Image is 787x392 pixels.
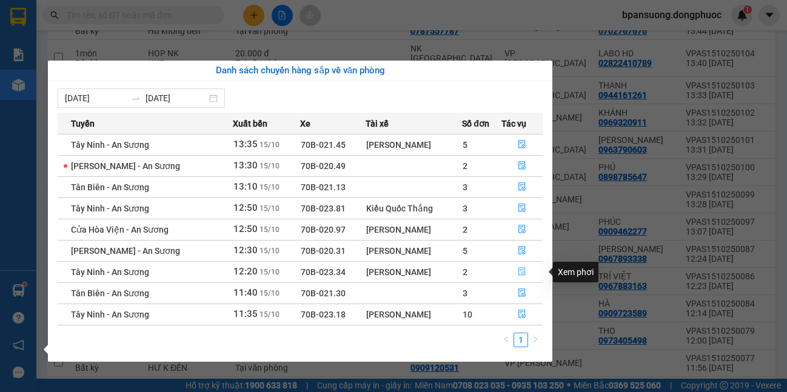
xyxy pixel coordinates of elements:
span: 11:40 [233,287,258,298]
span: 70B-023.34 [301,267,346,277]
div: Kiều Quốc Thắng [366,202,461,215]
div: [PERSON_NAME] [366,138,461,151]
span: Tài xế [366,117,389,130]
button: file-done [502,199,542,218]
span: Tuyến [71,117,95,130]
span: file-done [518,161,526,171]
span: 13:10 [233,181,258,192]
span: 15/10 [260,289,280,297]
span: right [532,336,539,343]
button: left [499,333,514,347]
span: 3 [463,288,467,298]
button: file-done [502,178,542,197]
span: 70B-020.97 [301,225,346,234]
span: 13:35 [233,139,258,150]
li: Previous Page [499,333,514,347]
span: 2 [463,225,467,234]
button: file-done [502,305,542,324]
span: swap-right [131,93,141,103]
button: file-done [502,284,542,303]
span: 13:30 [233,160,258,171]
span: 15/10 [260,268,280,276]
span: 70B-021.13 [301,182,346,192]
span: 2 [463,161,467,171]
div: [PERSON_NAME] [366,308,461,321]
span: file-done [518,267,526,277]
span: 5 [463,246,467,256]
span: 2 [463,267,467,277]
div: [PERSON_NAME] [366,223,461,236]
li: Next Page [528,333,543,347]
span: 5 [463,140,467,150]
span: Xuất bến [233,117,267,130]
span: 12:20 [233,266,258,277]
span: 11:35 [233,308,258,319]
a: 1 [514,333,527,347]
input: Đến ngày [146,91,207,105]
span: 12:50 [233,224,258,234]
span: 70B-023.18 [301,310,346,319]
span: 70B-020.49 [301,161,346,171]
span: file-done [518,288,526,298]
button: file-done [502,262,542,282]
span: 15/10 [260,247,280,255]
span: 10 [463,310,472,319]
span: file-done [518,225,526,234]
input: Từ ngày [65,91,126,105]
span: 15/10 [260,204,280,213]
span: 70B-021.45 [301,140,346,150]
span: 70B-021.30 [301,288,346,298]
span: 12:30 [233,245,258,256]
button: right [528,333,543,347]
div: Xem phơi [553,262,598,282]
span: 15/10 [260,225,280,234]
button: file-done [502,241,542,261]
span: Tác vụ [501,117,526,130]
span: Số đơn [462,117,489,130]
span: file-done [518,310,526,319]
span: [PERSON_NAME] - An Sương [71,161,180,171]
span: 3 [463,182,467,192]
div: [PERSON_NAME] [366,265,461,279]
span: 15/10 [260,141,280,149]
span: Xe [300,117,310,130]
span: [PERSON_NAME] - An Sương [71,246,180,256]
span: 12:50 [233,202,258,213]
span: Tây Ninh - An Sương [71,310,149,319]
span: 15/10 [260,183,280,191]
span: to [131,93,141,103]
span: file-done [518,182,526,192]
span: Tây Ninh - An Sương [71,204,149,213]
div: Danh sách chuyến hàng sắp về văn phòng [58,64,543,78]
span: file-done [518,140,526,150]
span: Tây Ninh - An Sương [71,140,149,150]
button: file-done [502,220,542,239]
li: 1 [514,333,528,347]
button: file-done [502,156,542,176]
span: Tân Biên - An Sương [71,182,149,192]
span: 3 [463,204,467,213]
div: [PERSON_NAME] [366,244,461,257]
span: 15/10 [260,310,280,319]
span: 70B-020.31 [301,246,346,256]
span: Cửa Hòa Viện - An Sương [71,225,169,234]
button: file-done [502,135,542,154]
span: Tân Biên - An Sương [71,288,149,298]
span: Tây Ninh - An Sương [71,267,149,277]
span: file-done [518,204,526,213]
span: 70B-023.81 [301,204,346,213]
span: 15/10 [260,162,280,170]
span: file-done [518,246,526,256]
span: left [503,336,510,343]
